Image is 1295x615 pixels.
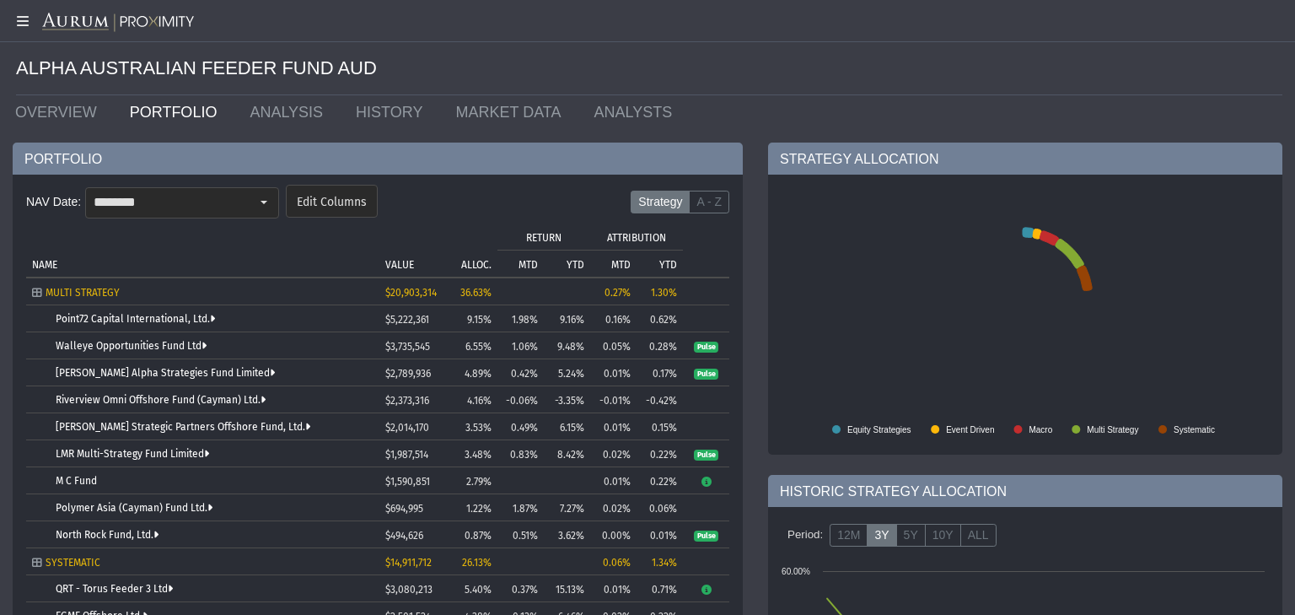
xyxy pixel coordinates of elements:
p: ATTRIBUTION [607,232,666,244]
td: 0.37% [497,575,544,602]
span: $20,903,314 [385,287,437,299]
label: 5Y [896,524,926,548]
td: 5.24% [544,359,590,386]
td: 6.15% [544,413,590,440]
p: YTD [659,259,677,271]
td: Column NAME [26,223,379,277]
span: 3.53% [465,422,492,434]
div: 0.27% [596,287,631,299]
td: Column YTD [544,250,590,277]
label: Strategy [631,191,690,214]
td: 0.01% [590,413,637,440]
text: Multi Strategy [1087,425,1138,434]
span: 3.48% [465,449,492,461]
p: NAME [32,259,57,271]
a: M C Fund [56,475,97,487]
span: 6.55% [465,341,492,353]
td: 0.06% [637,494,683,521]
text: Equity Strategies [847,425,911,434]
label: 10Y [925,524,961,548]
a: Walleye Opportunities Fund Ltd [56,340,207,352]
span: 4.89% [465,368,492,380]
div: HISTORIC STRATEGY ALLOCATION [768,475,1282,507]
span: Pulse [694,531,718,542]
span: 26.13% [462,557,492,569]
td: 3.62% [544,521,590,548]
td: 0.02% [590,440,637,467]
span: $14,911,712 [385,557,432,569]
a: Pulse [694,448,718,460]
td: 0.22% [637,467,683,494]
a: ANALYSTS [581,95,692,129]
div: PORTFOLIO [13,143,743,175]
span: $3,080,213 [385,584,433,596]
div: 0.06% [596,557,631,569]
td: -3.35% [544,386,590,413]
td: 15.13% [544,575,590,602]
a: ANALYSIS [237,95,343,129]
div: 1.30% [642,287,677,299]
span: $694,995 [385,503,423,515]
span: Edit Columns [297,195,367,210]
a: LMR Multi-Strategy Fund Limited [56,448,209,460]
span: SYSTEMATIC [46,557,100,569]
td: 0.42% [497,359,544,386]
td: Column [683,223,729,277]
label: A - Z [689,191,729,214]
td: 0.01% [590,467,637,494]
p: VALUE [385,259,414,271]
a: [PERSON_NAME] Strategic Partners Offshore Fund, Ltd. [56,421,310,433]
td: 0.02% [590,494,637,521]
td: Column MTD [497,250,544,277]
span: Pulse [694,450,718,461]
td: 0.71% [637,575,683,602]
td: 0.28% [637,332,683,359]
a: OVERVIEW [3,95,117,129]
td: 0.16% [590,305,637,332]
a: PORTFOLIO [117,95,238,129]
td: 0.01% [590,575,637,602]
label: ALL [960,524,997,548]
a: Polymer Asia (Cayman) Fund Ltd. [56,502,212,514]
a: Pulse [694,367,718,379]
div: Select [250,188,278,217]
span: 2.79% [466,476,492,488]
img: Aurum-Proximity%20white.svg [42,13,194,33]
span: $2,789,936 [385,368,431,380]
td: 0.83% [497,440,544,467]
span: 0.87% [465,530,492,542]
p: MTD [519,259,538,271]
span: Pulse [694,342,718,353]
td: -0.06% [497,386,544,413]
text: Macro [1029,425,1052,434]
span: $5,222,361 [385,314,429,326]
td: 1.06% [497,332,544,359]
div: ALPHA AUSTRALIAN FEEDER FUND AUD [16,42,1282,95]
div: STRATEGY ALLOCATION [768,143,1282,175]
span: 1.22% [466,503,492,515]
td: 0.05% [590,332,637,359]
a: Point72 Capital International, Ltd. [56,313,215,325]
td: 9.16% [544,305,590,332]
span: MULTI STRATEGY [46,287,120,299]
td: 7.27% [544,494,590,521]
label: 12M [830,524,868,548]
td: 0.17% [637,359,683,386]
span: $1,590,851 [385,476,430,488]
p: MTD [611,259,631,271]
span: $2,373,316 [385,395,429,407]
text: Systematic [1174,425,1215,434]
text: Event Driven [946,425,994,434]
td: 1.87% [497,494,544,521]
p: YTD [567,259,584,271]
p: ALLOC. [461,259,492,271]
td: 8.42% [544,440,590,467]
div: NAV Date: [26,187,85,217]
td: 0.00% [590,521,637,548]
span: $2,014,170 [385,422,429,434]
td: Column YTD [637,250,683,277]
span: $1,987,514 [385,449,428,461]
td: 0.01% [637,521,683,548]
p: RETURN [526,232,562,244]
a: Pulse [694,340,718,352]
